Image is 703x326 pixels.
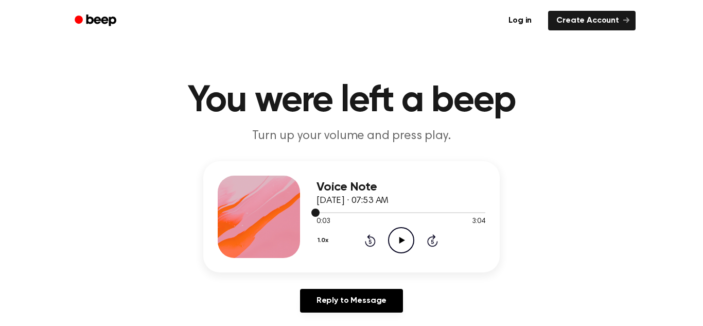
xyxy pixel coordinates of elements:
span: 0:03 [317,216,330,227]
span: [DATE] · 07:53 AM [317,196,389,205]
a: Reply to Message [300,289,403,313]
h3: Voice Note [317,180,485,194]
a: Log in [498,9,542,32]
h1: You were left a beep [88,82,615,119]
p: Turn up your volume and press play. [154,128,549,145]
button: 1.0x [317,232,332,249]
a: Beep [67,11,126,31]
a: Create Account [548,11,636,30]
span: 3:04 [472,216,485,227]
